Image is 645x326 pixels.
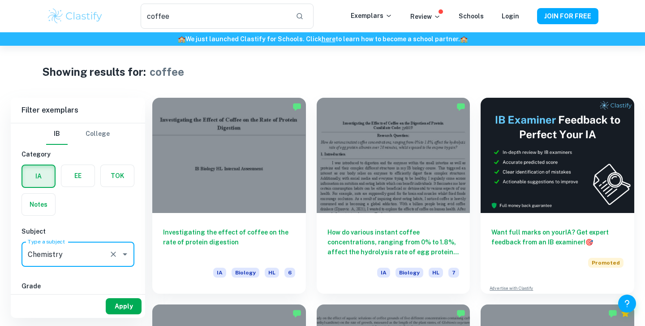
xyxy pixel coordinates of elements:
p: Exemplars [351,11,392,21]
span: Biology [396,268,423,278]
span: IA [213,268,226,278]
h6: Category [21,149,134,159]
span: 🎯 [585,239,593,246]
img: Marked [456,102,465,111]
h1: Showing results for: [42,64,146,80]
button: College [86,123,110,145]
button: EE [61,165,95,187]
h6: Grade [21,281,134,291]
span: HL [429,268,443,278]
h6: How do various instant coffee concentrations, ranging from 0% to 1.8%, affect the hydrolysis rate... [327,227,460,257]
button: Clear [107,248,120,261]
img: Clastify logo [47,7,103,25]
a: Schools [459,13,484,20]
img: Marked [292,309,301,318]
button: JOIN FOR FREE [537,8,598,24]
h6: Investigating the effect of coffee on the rate of protein digestion [163,227,295,257]
img: Marked [608,309,617,318]
span: Promoted [588,258,623,268]
span: Biology [232,268,259,278]
label: Type a subject [28,238,65,245]
img: Marked [292,102,301,111]
a: here [322,35,335,43]
img: Marked [456,309,465,318]
a: How do various instant coffee concentrations, ranging from 0% to 1.8%, affect the hydrolysis rate... [317,98,470,294]
a: Advertise with Clastify [490,285,533,291]
h6: We just launched Clastify for Schools. Click to learn how to become a school partner. [2,34,643,44]
span: HL [265,268,279,278]
h6: Subject [21,226,134,236]
span: 🏫 [460,35,468,43]
button: Apply [106,298,142,314]
h6: Filter exemplars [11,98,145,123]
span: IA [377,268,390,278]
span: 6 [284,268,295,278]
button: IA [22,165,55,187]
span: 🏫 [178,35,185,43]
div: Premium [621,309,630,318]
p: Review [410,12,441,22]
input: Search for any exemplars... [141,4,288,29]
h1: coffee [150,64,184,80]
a: Want full marks on yourIA? Get expert feedback from an IB examiner!PromotedAdvertise with Clastify [481,98,634,294]
button: Help and Feedback [618,295,636,313]
h6: Want full marks on your IA ? Get expert feedback from an IB examiner! [491,227,623,247]
a: Login [502,13,519,20]
button: TOK [101,165,134,187]
button: Notes [22,194,55,215]
div: Filter type choice [46,123,110,145]
button: Open [119,248,131,261]
img: Thumbnail [481,98,634,213]
button: IB [46,123,68,145]
a: Investigating the effect of coffee on the rate of protein digestionIABiologyHL6 [152,98,306,294]
span: 7 [448,268,459,278]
